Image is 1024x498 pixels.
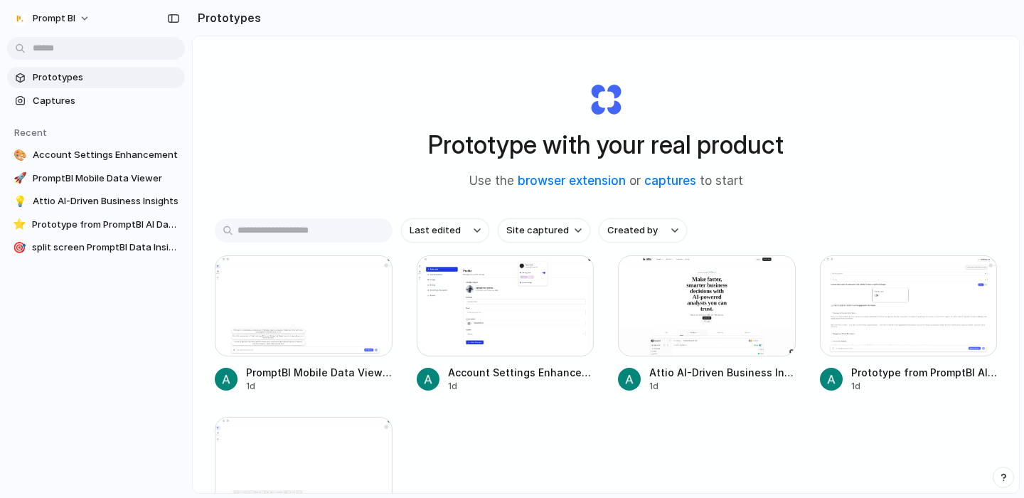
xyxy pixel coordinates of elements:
[33,148,179,162] span: Account Settings Enhancement
[410,223,461,238] span: Last edited
[32,240,179,255] span: split screen PromptBI Data Insight Challenge
[33,171,179,186] span: PromptBI Mobile Data Viewer
[13,194,27,208] div: 💡
[7,7,97,30] button: Prompt BI
[607,223,658,238] span: Created by
[644,174,696,188] a: captures
[428,126,784,164] h1: Prototype with your real product
[246,380,393,393] div: 1d
[7,144,185,166] a: 🎨Account Settings Enhancement
[14,127,47,138] span: Recent
[469,172,743,191] span: Use the or to start
[33,70,179,85] span: Prototypes
[851,365,998,380] span: Prototype from PromptBI AI Data Analyst
[7,214,185,235] a: ⭐Prototype from PromptBI AI Data Analyst
[33,194,179,208] span: Attio AI-Driven Business Insights
[7,191,185,212] a: 💡Attio AI-Driven Business Insights
[618,255,796,393] a: Attio AI-Driven Business InsightsAttio AI-Driven Business Insights1d
[448,365,594,380] span: Account Settings Enhancement
[498,218,590,243] button: Site captured
[13,148,27,162] div: 🎨
[246,365,393,380] span: PromptBI Mobile Data Viewer
[215,255,393,393] a: PromptBI Mobile Data ViewerPromptBI Mobile Data Viewer1d
[32,218,179,232] span: Prototype from PromptBI AI Data Analyst
[401,218,489,243] button: Last edited
[820,255,998,393] a: Prototype from PromptBI AI Data AnalystPrototype from PromptBI AI Data Analyst1d
[518,174,626,188] a: browser extension
[33,11,75,26] span: Prompt BI
[13,218,26,232] div: ⭐
[448,380,594,393] div: 1d
[7,67,185,88] a: Prototypes
[649,365,796,380] span: Attio AI-Driven Business Insights
[599,218,687,243] button: Created by
[417,255,594,393] a: Account Settings EnhancementAccount Settings Enhancement1d
[649,380,796,393] div: 1d
[192,9,261,26] h2: Prototypes
[7,237,185,258] a: 🎯split screen PromptBI Data Insight Challenge
[7,168,185,189] a: 🚀PromptBI Mobile Data Viewer
[7,90,185,112] a: Captures
[851,380,998,393] div: 1d
[13,171,27,186] div: 🚀
[13,240,26,255] div: 🎯
[506,223,569,238] span: Site captured
[33,94,179,108] span: Captures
